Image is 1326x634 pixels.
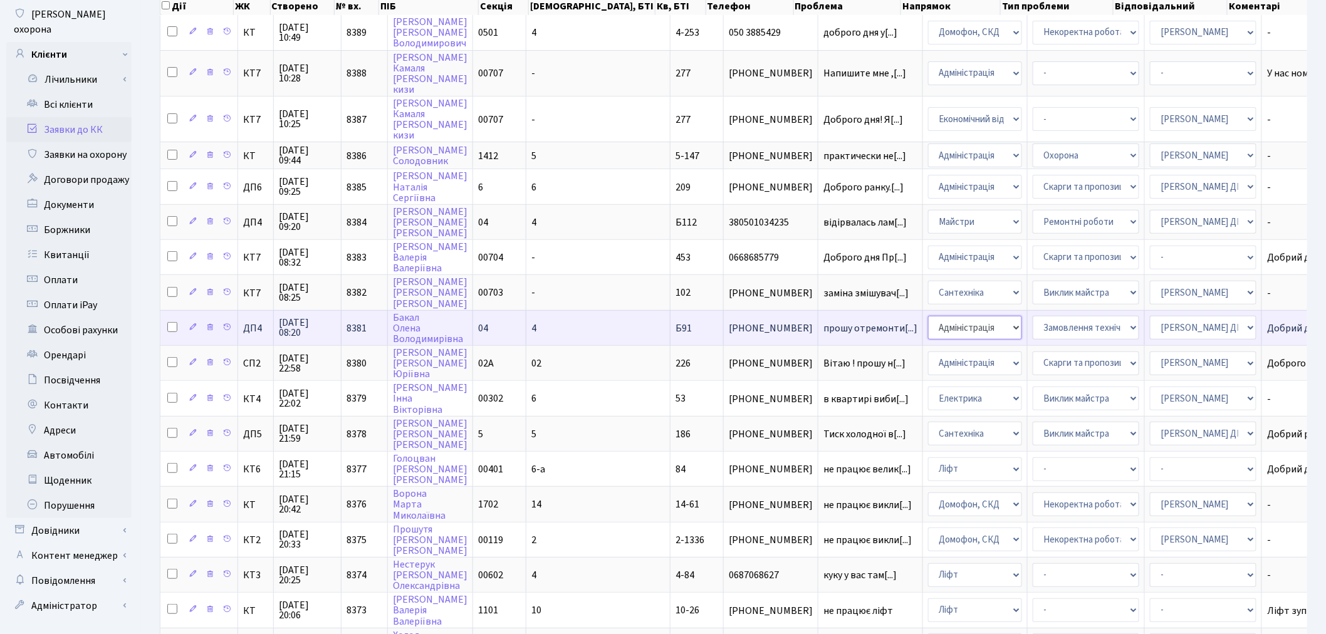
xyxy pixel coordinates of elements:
[478,427,483,441] span: 5
[6,493,132,518] a: Порушення
[243,394,268,404] span: КТ4
[729,606,813,616] span: [PHONE_NUMBER]
[393,417,467,452] a: [PERSON_NAME][PERSON_NAME][PERSON_NAME]
[823,26,897,39] span: доброго дня у[...]
[243,464,268,474] span: КТ6
[279,388,336,408] span: [DATE] 22:02
[6,217,132,242] a: Боржники
[243,151,268,161] span: КТ
[676,568,694,582] span: 4-84
[393,96,467,142] a: [PERSON_NAME]Камаля[PERSON_NAME]кизи
[243,115,268,125] span: КТ7
[478,180,483,194] span: 6
[676,149,699,163] span: 5-147
[823,216,907,229] span: відірвалась лам[...]
[531,498,541,512] span: 14
[531,149,536,163] span: 5
[729,288,813,298] span: [PHONE_NUMBER]
[823,66,906,80] span: Напишите мне ,[...]
[823,251,907,264] span: Доброго дня Пр[...]
[347,180,367,194] span: 8385
[243,535,268,545] span: КТ2
[676,533,704,547] span: 2-1336
[823,462,911,476] span: не працює велик[...]
[676,462,686,476] span: 84
[279,494,336,514] span: [DATE] 20:42
[478,498,498,512] span: 1702
[6,368,132,393] a: Посвідчення
[729,151,813,161] span: [PHONE_NUMBER]
[478,26,498,39] span: 0501
[729,394,813,404] span: [PHONE_NUMBER]
[6,393,132,418] a: Контакти
[676,498,699,512] span: 14-61
[676,216,697,229] span: Б112
[279,529,336,549] span: [DATE] 20:33
[478,568,503,582] span: 00602
[393,240,467,275] a: [PERSON_NAME]ВалеріяВалеріївна
[393,558,467,593] a: Нестерук[PERSON_NAME]Олександрівна
[6,92,132,117] a: Всі клієнти
[6,443,132,468] a: Автомобілі
[823,392,909,406] span: в квартирі виби[...]
[347,149,367,163] span: 8386
[478,356,494,370] span: 02А
[531,533,536,547] span: 2
[243,606,268,616] span: КТ
[676,604,699,618] span: 10-26
[347,251,367,264] span: 8383
[393,487,446,522] a: ВоронаМартаМиколаївна
[279,177,336,197] span: [DATE] 09:25
[729,535,813,545] span: [PHONE_NUMBER]
[347,392,367,406] span: 8379
[531,604,541,618] span: 10
[279,318,336,338] span: [DATE] 08:20
[243,358,268,368] span: СП2
[347,113,367,127] span: 8387
[6,192,132,217] a: Документи
[6,568,132,593] a: Повідомлення
[531,26,536,39] span: 4
[393,275,467,310] a: [PERSON_NAME][PERSON_NAME][PERSON_NAME]
[478,462,503,476] span: 00401
[6,318,132,343] a: Особові рахунки
[347,427,367,441] span: 8378
[531,251,535,264] span: -
[676,392,686,406] span: 53
[279,63,336,83] span: [DATE] 10:28
[279,145,336,165] span: [DATE] 09:44
[823,149,906,163] span: практически не[...]
[823,321,917,335] span: прошу отремонти[...]
[6,293,132,318] a: Оплати iPay
[6,2,132,42] a: [PERSON_NAME] охорона
[531,427,536,441] span: 5
[531,321,536,335] span: 4
[243,28,268,38] span: КТ
[6,593,132,618] a: Адміністратор
[676,66,691,80] span: 277
[676,251,691,264] span: 453
[279,600,336,620] span: [DATE] 20:06
[676,180,691,194] span: 209
[729,28,813,38] span: 050 3885429
[279,565,336,585] span: [DATE] 20:25
[347,604,367,618] span: 8373
[393,593,467,628] a: [PERSON_NAME]ВалеріяВалеріївна
[531,66,535,80] span: -
[393,381,467,416] a: [PERSON_NAME]ІннаВікторівна
[6,543,132,568] a: Контент менеджер
[393,15,467,50] a: [PERSON_NAME][PERSON_NAME]Володимирович
[279,424,336,444] span: [DATE] 21:59
[393,143,467,168] a: [PERSON_NAME]Солодовник
[729,252,813,262] span: 0668685779
[243,252,268,262] span: КТ7
[729,358,813,368] span: [PHONE_NUMBER]
[478,66,503,80] span: 00707
[14,67,132,92] a: Лічильники
[729,429,813,439] span: [PHONE_NUMBER]
[6,343,132,368] a: Орендарі
[243,217,268,227] span: ДП4
[676,427,691,441] span: 186
[531,286,535,300] span: -
[823,427,906,441] span: Тиск холодної в[...]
